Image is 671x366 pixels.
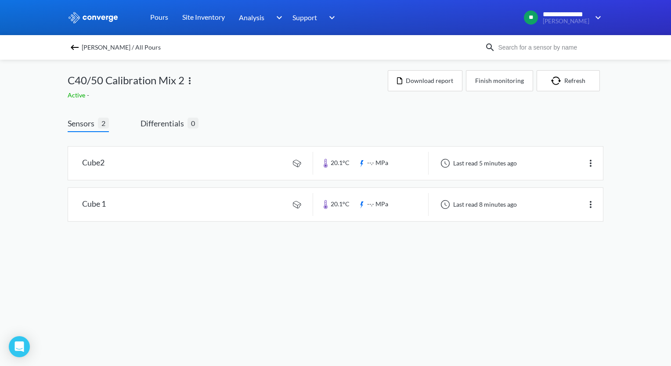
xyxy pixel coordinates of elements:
[68,12,119,23] img: logo_ewhite.svg
[495,43,602,52] input: Search for a sensor by name
[87,91,91,99] span: -
[68,91,87,99] span: Active
[388,70,462,91] button: Download report
[188,118,198,129] span: 0
[323,12,337,23] img: downArrow.svg
[485,42,495,53] img: icon-search.svg
[551,76,564,85] img: icon-refresh.svg
[543,18,589,25] span: [PERSON_NAME]
[239,12,264,23] span: Analysis
[585,158,596,169] img: more.svg
[82,41,161,54] span: [PERSON_NAME] / All Pours
[68,72,184,89] span: C40/50 Calibration Mix 2
[9,336,30,357] div: Open Intercom Messenger
[184,75,195,86] img: more.svg
[271,12,285,23] img: downArrow.svg
[397,77,402,84] img: icon-file.svg
[589,12,603,23] img: downArrow.svg
[292,12,317,23] span: Support
[537,70,600,91] button: Refresh
[466,70,533,91] button: Finish monitoring
[585,199,596,210] img: more.svg
[68,117,98,129] span: Sensors
[141,117,188,129] span: Differentials
[69,42,80,53] img: backspace.svg
[98,118,109,129] span: 2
